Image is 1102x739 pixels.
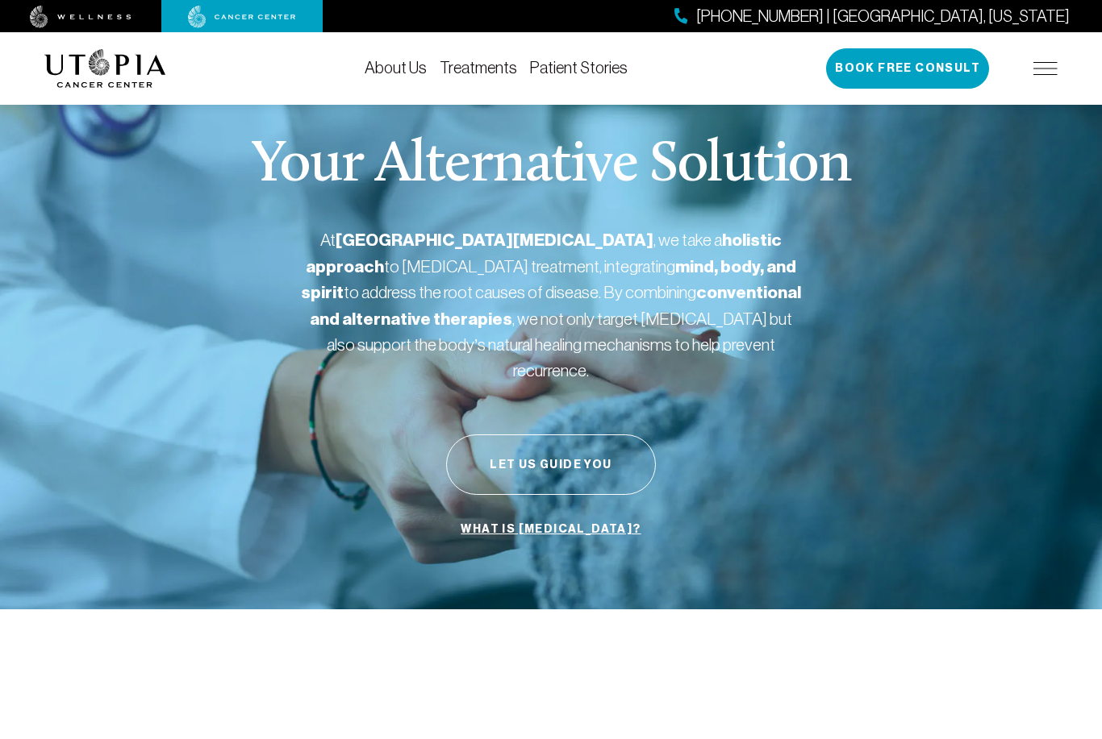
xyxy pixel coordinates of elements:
span: [PHONE_NUMBER] | [GEOGRAPHIC_DATA], [US_STATE] [696,5,1070,28]
img: icon-hamburger [1033,62,1058,75]
a: About Us [365,59,427,77]
p: Your Alternative Solution [251,137,850,195]
a: Treatments [440,59,517,77]
strong: holistic approach [306,230,782,277]
button: Book Free Consult [826,48,989,89]
p: At , we take a to [MEDICAL_DATA] treatment, integrating to address the root causes of disease. By... [301,227,801,383]
a: What is [MEDICAL_DATA]? [457,514,645,545]
button: Let Us Guide You [446,434,656,495]
img: wellness [30,6,131,28]
img: logo [44,49,166,88]
strong: [GEOGRAPHIC_DATA][MEDICAL_DATA] [336,230,653,251]
a: [PHONE_NUMBER] | [GEOGRAPHIC_DATA], [US_STATE] [674,5,1070,28]
strong: conventional and alternative therapies [310,282,801,330]
img: cancer center [188,6,296,28]
a: Patient Stories [530,59,628,77]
